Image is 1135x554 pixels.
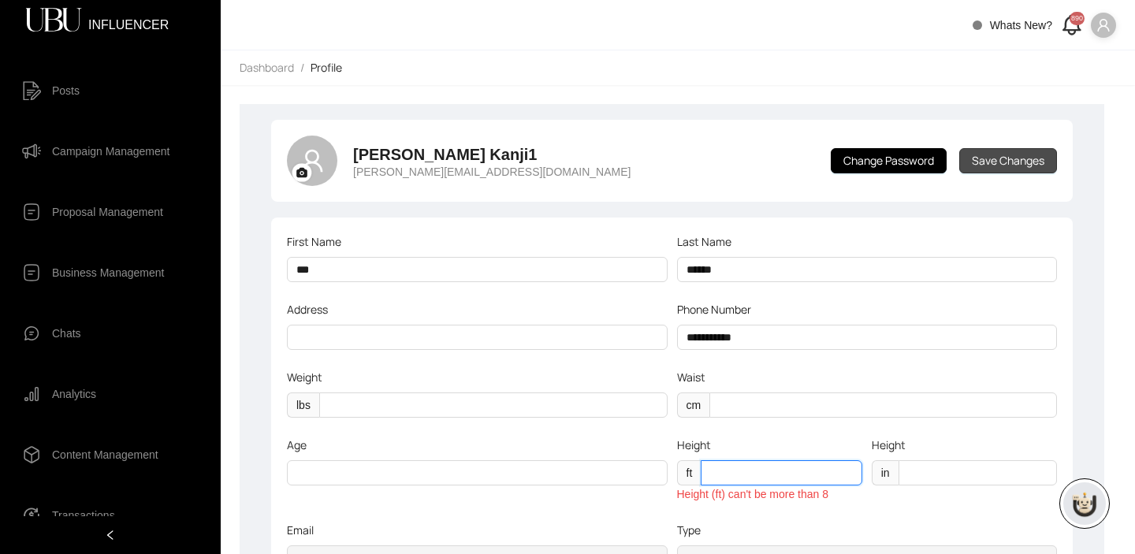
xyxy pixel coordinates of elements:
[52,318,81,349] span: Chats
[287,522,325,539] label: Email
[287,437,318,454] label: Age
[88,19,169,22] span: INFLUENCER
[677,392,710,418] span: cm
[353,143,631,165] h4: [PERSON_NAME] Kanji1
[831,148,947,173] button: Change Password
[311,60,342,75] span: Profile
[1070,12,1085,25] div: 890
[287,301,339,318] label: Address
[300,60,304,76] li: /
[972,152,1044,169] span: Save Changes
[959,148,1057,173] button: Save Changes
[52,136,169,167] span: Campaign Management
[843,152,934,169] span: Change Password
[677,437,722,454] label: Height
[872,460,899,485] span: in
[52,196,163,228] span: Proposal Management
[353,165,631,178] p: [PERSON_NAME][EMAIL_ADDRESS][DOMAIN_NAME]
[677,233,742,251] label: Last Name
[105,530,116,541] span: left
[677,460,701,485] span: ft
[287,233,352,251] label: First Name
[52,75,80,106] span: Posts
[52,378,96,410] span: Analytics
[990,19,1052,32] span: Whats New?
[1069,488,1100,519] img: chatboticon-C4A3G2IU.png
[287,392,319,418] span: lbs
[52,500,115,531] span: Transactions
[677,488,829,500] span: Height (ft) can't be more than 8
[677,522,712,539] label: Type
[677,369,716,386] label: Waist
[52,257,164,288] span: Business Management
[240,60,294,75] span: Dashboard
[872,437,917,454] label: Height
[1096,18,1111,32] span: user
[677,301,762,318] label: Phone Number
[287,369,333,386] label: Weight
[52,439,158,470] span: Content Management
[300,148,325,173] span: user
